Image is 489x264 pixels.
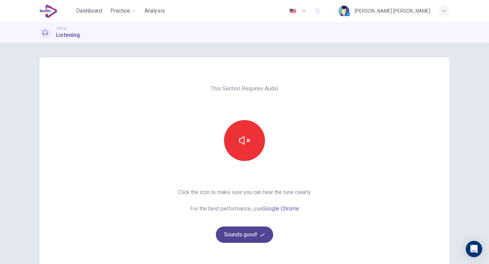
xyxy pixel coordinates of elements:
[40,4,58,18] img: EduSynch logo
[110,7,130,15] span: Practice
[216,226,273,243] button: Sounds good!
[76,7,102,15] span: Dashboard
[144,7,165,15] span: Analysis
[56,26,67,31] span: TOEFL®
[262,205,299,212] a: Google Chrome
[56,31,80,39] h1: Listening
[466,241,482,257] div: Open Intercom Messenger
[289,9,297,14] img: en
[40,4,73,18] a: EduSynch logo
[211,85,278,93] span: This Section Requires Audio
[108,5,139,17] button: Practice
[73,5,105,17] button: Dashboard
[142,5,168,17] button: Analysis
[178,188,311,196] span: Click the icon to make sure you can hear the tune clearly.
[355,7,430,15] div: [PERSON_NAME] [PERSON_NAME]
[338,5,349,16] img: Profile picture
[178,205,311,213] span: For the best performance, use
